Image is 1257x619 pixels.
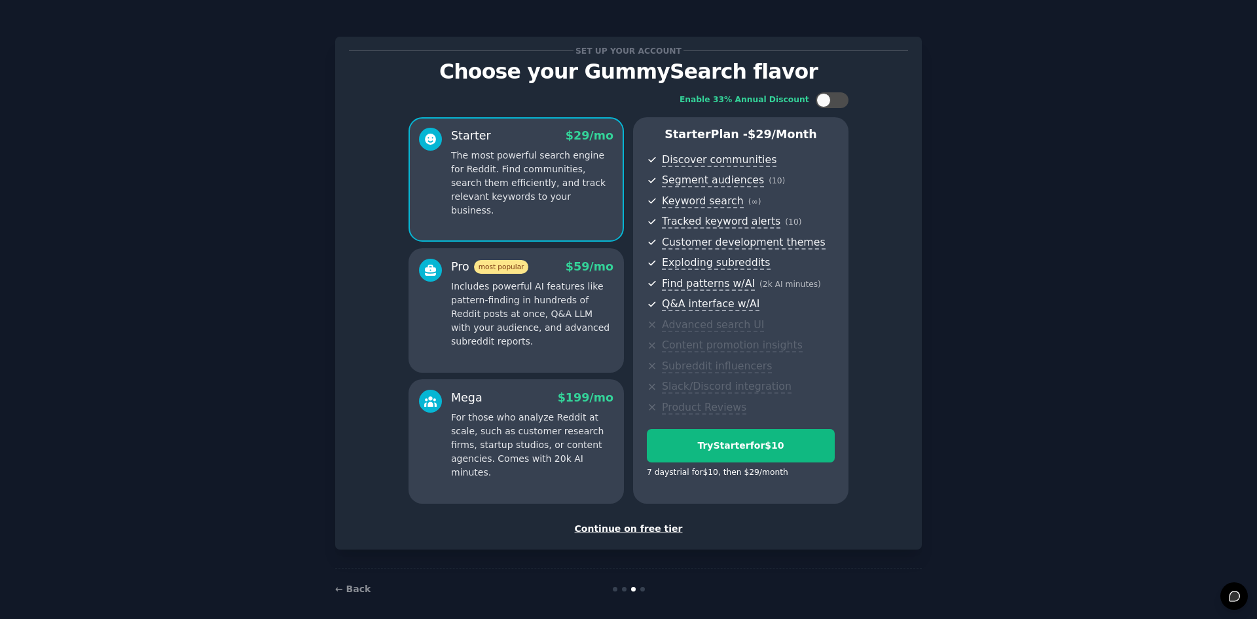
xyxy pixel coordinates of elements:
[662,195,744,208] span: Keyword search
[662,256,770,270] span: Exploding subreddits
[748,197,761,206] span: ( ∞ )
[349,522,908,536] div: Continue on free tier
[662,380,792,394] span: Slack/Discord integration
[662,215,780,229] span: Tracked keyword alerts
[748,128,817,141] span: $ 29 /month
[647,439,834,453] div: Try Starter for $10
[474,260,529,274] span: most popular
[662,236,826,250] span: Customer development themes
[647,126,835,143] p: Starter Plan -
[451,411,613,479] p: For those who analyze Reddit at scale, such as customer research firms, startup studios, or conte...
[769,176,785,185] span: ( 10 )
[662,401,746,415] span: Product Reviews
[647,467,788,479] div: 7 days trial for $10 , then $ 29 /month
[662,360,772,373] span: Subreddit influencers
[662,174,764,187] span: Segment audiences
[566,260,613,273] span: $ 59 /mo
[662,339,803,352] span: Content promotion insights
[451,259,528,275] div: Pro
[574,44,684,58] span: Set up your account
[451,280,613,348] p: Includes powerful AI features like pattern-finding in hundreds of Reddit posts at once, Q&A LLM w...
[785,217,801,227] span: ( 10 )
[451,390,483,406] div: Mega
[662,153,776,167] span: Discover communities
[647,429,835,462] button: TryStarterfor$10
[566,129,613,142] span: $ 29 /mo
[662,277,755,291] span: Find patterns w/AI
[349,60,908,83] p: Choose your GummySearch flavor
[680,94,809,106] div: Enable 33% Annual Discount
[335,584,371,594] a: ← Back
[451,149,613,217] p: The most powerful search engine for Reddit. Find communities, search them efficiently, and track ...
[451,128,491,144] div: Starter
[558,391,613,404] span: $ 199 /mo
[759,280,821,289] span: ( 2k AI minutes )
[662,318,764,332] span: Advanced search UI
[662,297,759,311] span: Q&A interface w/AI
